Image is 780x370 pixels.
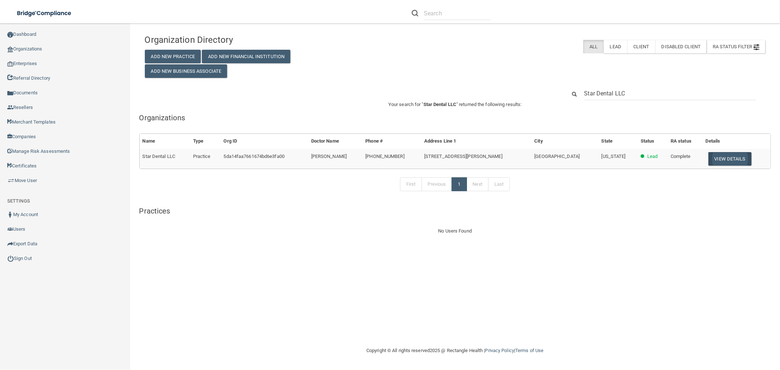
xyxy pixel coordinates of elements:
[11,6,78,21] img: bridge_compliance_login_screen.278c3ca4.svg
[7,226,13,232] img: icon-users.e205127d.png
[400,177,422,191] a: First
[627,40,655,53] label: Client
[202,50,290,63] button: Add New Financial Institution
[534,154,580,159] span: [GEOGRAPHIC_DATA]
[311,154,347,159] span: [PERSON_NAME]
[713,44,760,49] span: RA Status Filter
[365,154,404,159] span: [PHONE_NUMBER]
[583,40,603,53] label: All
[452,177,467,191] a: 1
[599,134,638,149] th: State
[467,177,489,191] a: Next
[422,177,452,191] a: Previous
[7,61,13,67] img: enterprise.0d942306.png
[7,46,13,52] img: organization-icon.f8decf85.png
[7,241,13,247] img: icon-export.b9366987.png
[708,152,751,166] button: View Details
[602,154,626,159] span: [US_STATE]
[7,212,13,218] img: ic_user_dark.df1a06c3.png
[655,40,707,53] label: Disabled Client
[190,134,221,149] th: Type
[604,40,627,53] label: Lead
[193,154,211,159] span: Practice
[424,7,491,20] input: Search
[488,177,510,191] a: Last
[139,114,771,122] h5: Organizations
[139,227,771,235] div: No Users Found
[7,177,15,184] img: briefcase.64adab9b.png
[7,197,30,205] label: SETTINGS
[668,134,703,149] th: RA status
[308,134,363,149] th: Doctor Name
[638,134,668,149] th: Status
[485,348,514,353] a: Privacy Policy
[145,64,227,78] button: Add New Business Associate
[423,102,457,107] span: Star Dental LLC
[647,152,657,161] p: Lead
[140,134,190,149] th: Name
[421,134,532,149] th: Address Line 1
[703,134,770,149] th: Details
[754,44,760,50] img: icon-filter@2x.21656d0b.png
[584,87,756,100] input: Search
[424,154,502,159] span: [STREET_ADDRESS][PERSON_NAME]
[139,207,771,215] h5: Practices
[362,134,421,149] th: Phone #
[7,90,13,96] img: icon-documents.8dae5593.png
[515,348,543,353] a: Terms of Use
[139,100,771,109] p: Your search for " " returned the following results:
[531,134,598,149] th: City
[321,339,588,362] div: Copyright © All rights reserved 2025 @ Rectangle Health | |
[7,32,13,38] img: ic_dashboard_dark.d01f4a41.png
[143,154,176,159] span: Star Dental LLC
[224,154,285,159] span: 5da14faa7661674bd6e3fa00
[671,154,691,159] span: Complete
[7,105,13,110] img: ic_reseller.de258add.png
[145,50,201,63] button: Add New Practice
[145,35,344,45] h4: Organization Directory
[412,10,418,16] img: ic-search.3b580494.png
[7,255,14,262] img: ic_power_dark.7ecde6b1.png
[221,134,308,149] th: Org ID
